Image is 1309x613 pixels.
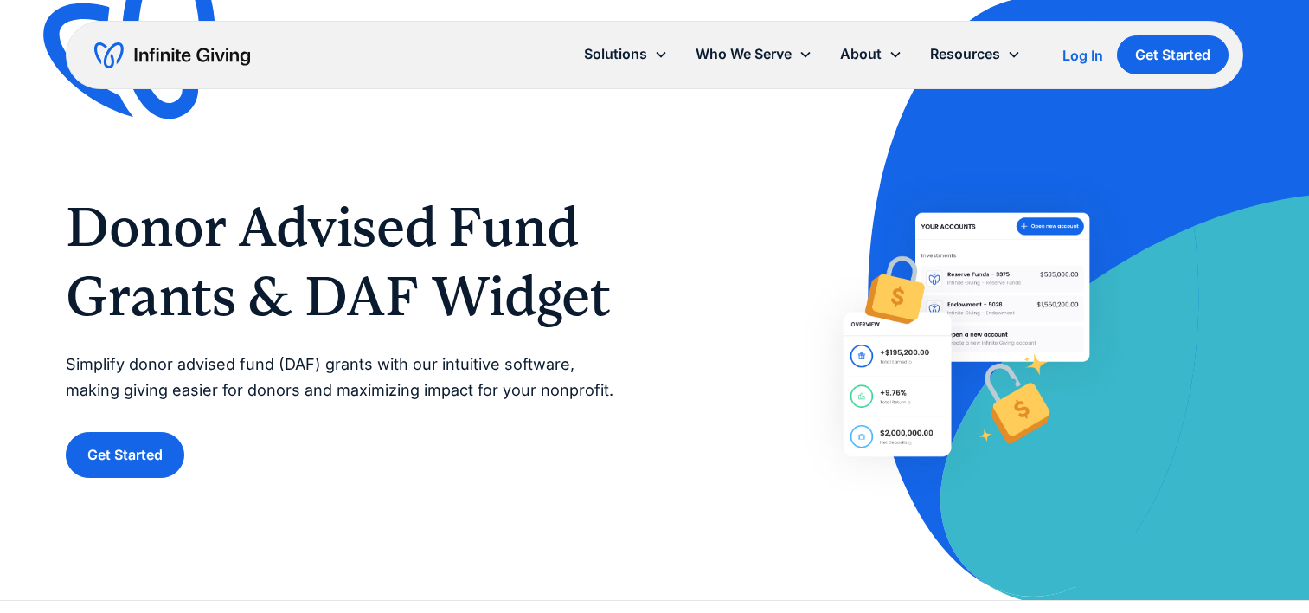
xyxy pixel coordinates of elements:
img: Help donors easily give DAF grants to your nonprofit with Infinite Giving’s Donor Advised Fund so... [797,166,1137,503]
a: Log In [1062,45,1103,66]
div: Who We Serve [696,42,792,66]
div: Log In [1062,48,1103,62]
div: Resources [916,35,1035,73]
div: Solutions [584,42,647,66]
div: About [826,35,916,73]
div: Solutions [570,35,682,73]
a: home [94,42,250,69]
div: Resources [930,42,1000,66]
h1: Donor Advised Fund Grants & DAF Widget [66,192,620,331]
div: Who We Serve [682,35,826,73]
p: Simplify donor advised fund (DAF) grants with our intuitive software, making giving easier for do... [66,352,620,404]
a: Get Started [1117,35,1229,74]
div: About [840,42,882,66]
a: Get Started [66,432,184,478]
